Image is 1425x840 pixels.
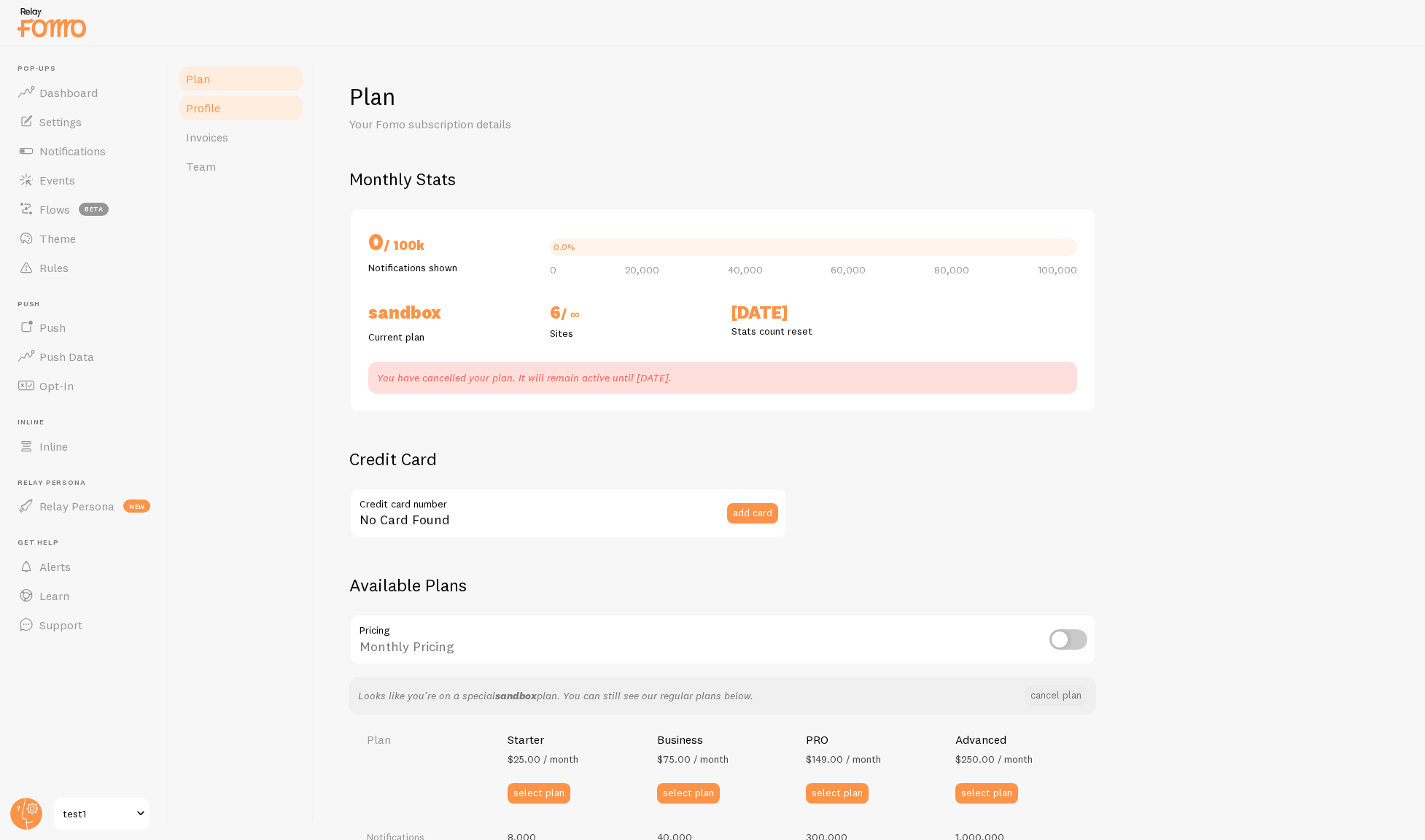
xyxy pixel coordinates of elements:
h2: [DATE] [731,301,896,324]
span: Rules [39,260,69,275]
h2: Monthly Stats [349,168,1390,190]
a: test1 [53,796,151,831]
h1: Plan [349,82,1390,112]
span: Notifications [39,144,106,158]
strong: sandbox [495,689,537,702]
a: Push Data [9,342,159,371]
span: / ∞ [561,306,580,322]
button: select plan [955,783,1018,804]
span: Alerts [39,559,71,574]
span: Push [39,320,66,335]
span: $149.00 / month [806,752,881,766]
span: $25.00 / month [508,752,578,766]
button: cancel plan [1025,685,1087,706]
span: Flows [39,202,70,217]
a: Plan [177,64,305,93]
span: Push Data [39,349,94,364]
span: Support [39,618,82,632]
a: Alerts [9,552,159,581]
span: 80,000 [934,265,969,275]
span: Inline [18,418,159,427]
p: Current plan [368,330,532,344]
a: Team [177,152,305,181]
span: Opt-In [39,378,74,393]
span: Relay Persona [39,499,114,513]
span: 40,000 [728,265,763,275]
span: $250.00 / month [955,752,1033,766]
a: Rules [9,253,159,282]
a: Theme [9,224,159,253]
span: Team [186,159,216,174]
a: Settings [9,107,159,136]
span: / 100k [384,237,424,254]
h4: Starter [508,732,544,747]
h4: Plan [367,732,490,747]
p: Sites [550,326,714,341]
a: Events [9,166,159,195]
span: $75.00 / month [657,752,729,766]
span: Plan [186,71,210,86]
button: select plan [657,783,720,804]
label: Credit card number [349,488,787,513]
a: Flows beta [9,195,159,224]
a: Invoices [177,122,305,152]
span: Push [18,300,159,309]
span: Get Help [18,538,159,548]
span: test1 [63,805,132,822]
span: Settings [39,114,82,129]
span: beta [79,203,109,216]
span: Theme [39,231,76,246]
h2: Credit Card [349,448,787,470]
h4: PRO [806,732,828,747]
h2: 0 [368,227,532,260]
a: Relay Persona new [9,491,159,521]
button: add card [727,503,778,524]
a: Notifications [9,136,159,166]
h2: Available Plans [349,574,1390,596]
span: Events [39,173,75,187]
div: 0.0% [554,243,575,252]
p: Notifications shown [368,260,532,275]
span: Pop-ups [18,64,159,74]
p: Your Fomo subscription details [349,116,699,133]
span: 100,000 [1038,265,1077,275]
a: Profile [177,93,305,122]
span: 60,000 [831,265,866,275]
p: You have cancelled your plan. It will remain active until [DATE]. [377,370,1068,385]
button: select plan [806,783,869,804]
span: Inline [39,439,68,454]
img: fomo-relay-logo-orange.svg [15,4,88,41]
button: select plan [508,783,570,804]
a: Push [9,313,159,342]
span: 0 [550,265,556,275]
a: Dashboard [9,78,159,107]
h4: Business [657,732,703,747]
a: Opt-In [9,371,159,400]
span: Profile [186,101,220,115]
div: Monthly Pricing [349,614,1096,667]
p: Stats count reset [731,324,896,338]
span: 20,000 [625,265,659,275]
span: Invoices [186,130,228,144]
p: Looks like you're on a special plan. You can still see our regular plans below. [358,688,753,703]
a: Inline [9,432,159,461]
h2: 6 [550,301,714,326]
span: Dashboard [39,85,98,100]
a: Support [9,610,159,639]
span: add card [733,507,772,518]
span: Learn [39,588,69,603]
span: Relay Persona [18,478,159,488]
h2: Sandbox [368,301,532,324]
a: Learn [9,581,159,610]
h4: Advanced [955,732,1006,747]
span: new [123,499,150,513]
